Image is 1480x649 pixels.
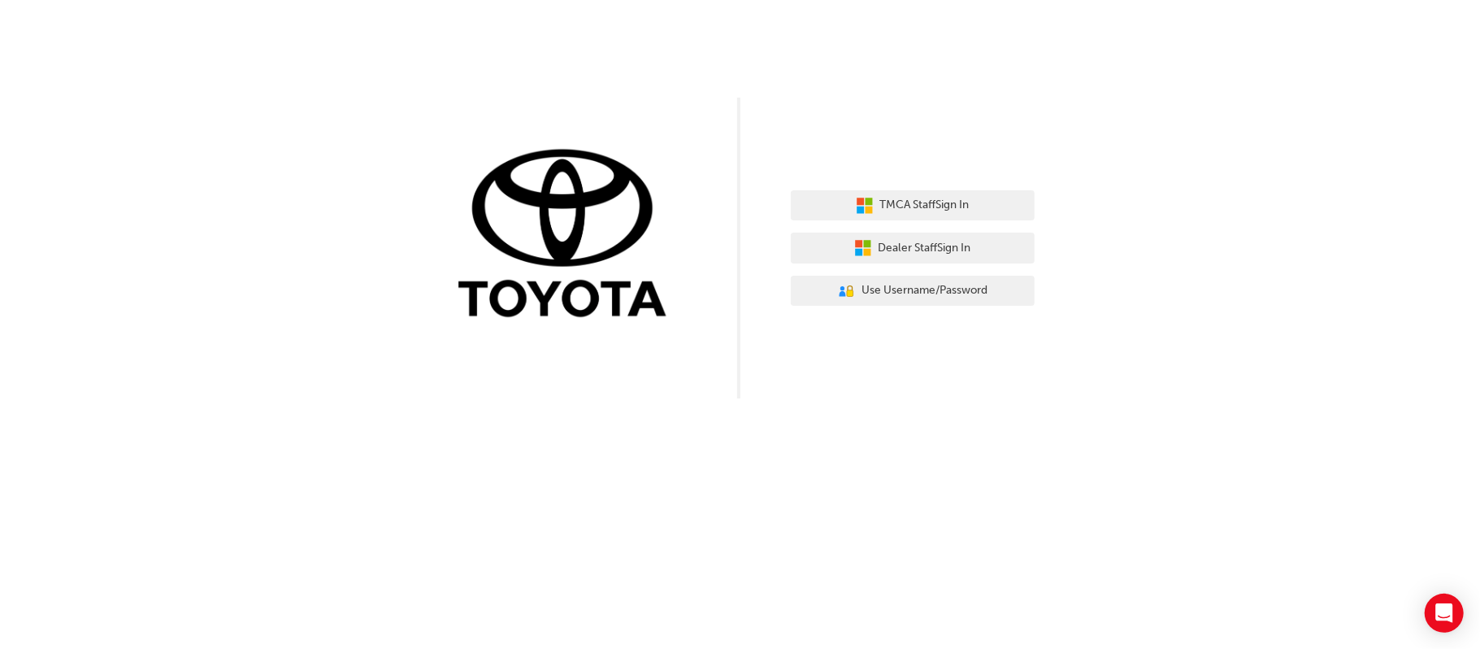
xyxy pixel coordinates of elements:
span: Use Username/Password [862,281,987,300]
button: Use Username/Password [791,276,1035,307]
button: Dealer StaffSign In [791,233,1035,264]
button: TMCA StaffSign In [791,190,1035,221]
div: Open Intercom Messenger [1425,594,1464,633]
img: Trak [446,146,690,325]
span: TMCA Staff Sign In [880,196,970,215]
span: Dealer Staff Sign In [879,239,971,258]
